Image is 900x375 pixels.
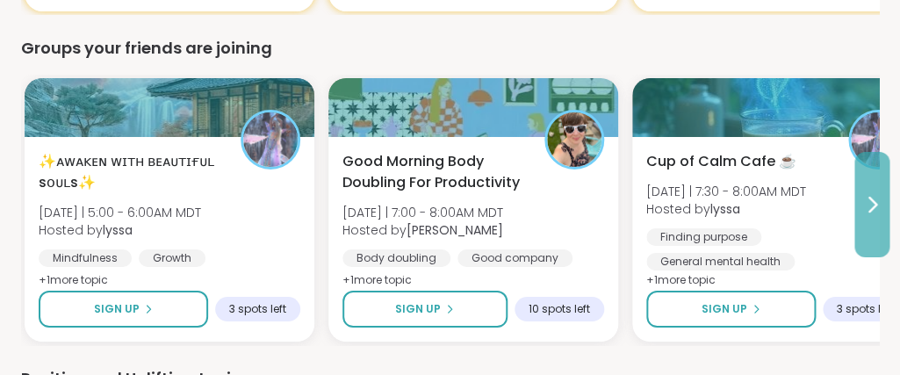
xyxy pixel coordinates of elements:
div: Growth [139,249,205,267]
span: [DATE] | 5:00 - 6:00AM MDT [39,204,201,221]
span: Sign Up [94,301,140,317]
span: Cup of Calm Cafe ☕️ [646,151,796,172]
div: Body doubling [342,249,450,267]
img: lyssa [243,112,298,167]
div: Finding purpose [646,228,761,246]
div: Groups your friends are joining [21,36,879,61]
b: lyssa [103,221,133,239]
div: General mental health [646,253,795,270]
span: 10 spots left [529,302,590,316]
button: Sign Up [646,291,816,328]
span: [DATE] | 7:00 - 8:00AM MDT [342,204,503,221]
span: Hosted by [342,221,503,239]
span: [DATE] | 7:30 - 8:00AM MDT [646,183,806,200]
span: ✨ᴀᴡᴀᴋᴇɴ ᴡɪᴛʜ ʙᴇᴀᴜᴛɪғᴜʟ sᴏᴜʟs✨ [39,151,221,193]
img: Adrienne_QueenOfTheDawn [547,112,601,167]
div: Mindfulness [39,249,132,267]
span: Good Morning Body Doubling For Productivity [342,151,525,193]
div: Good company [457,249,572,267]
button: Sign Up [39,291,208,328]
span: Sign Up [395,301,441,317]
span: Hosted by [646,200,806,218]
span: Hosted by [39,221,201,239]
span: 3 spots left [229,302,286,316]
b: [PERSON_NAME] [407,221,503,239]
button: Sign Up [342,291,508,328]
span: Sign Up [702,301,747,317]
span: 3 spots left [837,302,894,316]
b: lyssa [710,200,740,218]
